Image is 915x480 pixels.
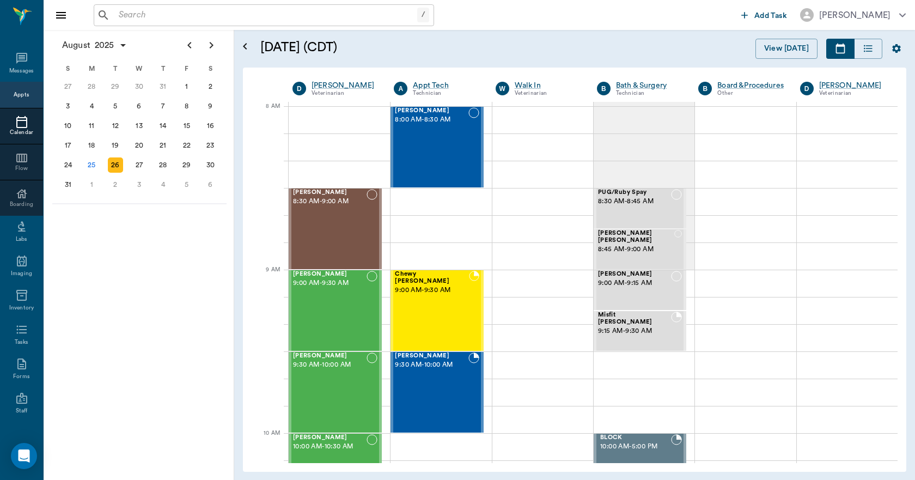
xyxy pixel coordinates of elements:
[391,351,483,433] div: BOOKED, 9:30 AM - 10:00 AM
[132,138,147,153] div: Wednesday, August 20, 2025
[179,79,194,94] div: Friday, August 1, 2025
[179,157,194,173] div: Friday, August 29, 2025
[175,60,199,77] div: F
[60,79,76,94] div: Sunday, July 27, 2025
[289,188,382,270] div: NOT_CONFIRMED, 8:30 AM - 9:00 AM
[293,353,367,360] span: [PERSON_NAME]
[60,157,76,173] div: Sunday, August 24, 2025
[293,196,367,207] span: 8:30 AM - 9:00 AM
[395,271,468,285] span: Chewy [PERSON_NAME]
[84,138,99,153] div: Monday, August 18, 2025
[179,118,194,133] div: Friday, August 15, 2025
[391,270,483,351] div: BOOKED, 9:00 AM - 9:30 AM
[496,82,509,95] div: W
[594,311,686,351] div: BOOKED, 9:15 AM - 9:30 AM
[417,8,429,22] div: /
[252,264,280,291] div: 9 AM
[155,157,170,173] div: Thursday, August 28, 2025
[293,271,367,278] span: [PERSON_NAME]
[203,99,218,114] div: Saturday, August 9, 2025
[395,360,468,370] span: 9:30 AM - 10:00 AM
[312,89,377,98] div: Veterinarian
[132,118,147,133] div: Wednesday, August 13, 2025
[203,118,218,133] div: Saturday, August 16, 2025
[60,138,76,153] div: Sunday, August 17, 2025
[203,157,218,173] div: Saturday, August 30, 2025
[616,80,682,91] a: Bath & Surgery
[93,38,117,53] span: 2025
[108,79,123,94] div: Tuesday, July 29, 2025
[198,60,222,77] div: S
[598,189,671,196] span: PUG/Ruby Spay
[594,270,686,311] div: NOT_CONFIRMED, 9:00 AM - 9:15 AM
[252,101,280,128] div: 8 AM
[179,34,200,56] button: Previous page
[413,80,479,91] a: Appt Tech
[203,177,218,192] div: Saturday, September 6, 2025
[598,230,675,244] span: [PERSON_NAME] [PERSON_NAME]
[252,428,280,455] div: 10 AM
[395,353,468,360] span: [PERSON_NAME]
[717,80,784,91] a: Board &Procedures
[108,99,123,114] div: Tuesday, August 5, 2025
[737,5,791,25] button: Add Task
[515,80,581,91] div: Walk In
[15,338,28,347] div: Tasks
[616,89,682,98] div: Technician
[791,5,914,25] button: [PERSON_NAME]
[127,60,151,77] div: W
[395,107,468,114] span: [PERSON_NAME]
[293,360,367,370] span: 9:30 AM - 10:00 AM
[597,82,611,95] div: B
[312,80,377,91] a: [PERSON_NAME]
[60,38,93,53] span: August
[600,434,671,441] span: BLOCK
[598,244,675,255] span: 8:45 AM - 9:00 AM
[819,89,885,98] div: Veterinarian
[203,138,218,153] div: Saturday, August 23, 2025
[293,189,367,196] span: [PERSON_NAME]
[698,82,712,95] div: B
[179,99,194,114] div: Friday, August 8, 2025
[395,114,468,125] span: 8:00 AM - 8:30 AM
[289,270,382,351] div: NOT_CONFIRMED, 9:00 AM - 9:30 AM
[60,118,76,133] div: Sunday, August 10, 2025
[11,443,37,469] div: Open Intercom Messenger
[84,157,99,173] div: Today, Monday, August 25, 2025
[132,177,147,192] div: Wednesday, September 3, 2025
[819,9,890,22] div: [PERSON_NAME]
[50,4,72,26] button: Close drawer
[151,60,175,77] div: T
[13,373,29,381] div: Forms
[413,89,479,98] div: Technician
[155,99,170,114] div: Thursday, August 7, 2025
[755,39,818,59] button: View [DATE]
[84,99,99,114] div: Monday, August 4, 2025
[103,60,127,77] div: T
[84,177,99,192] div: Monday, September 1, 2025
[395,285,468,296] span: 9:00 AM - 9:30 AM
[14,91,29,99] div: Appts
[293,278,367,289] span: 9:00 AM - 9:30 AM
[203,79,218,94] div: Saturday, August 2, 2025
[292,82,306,95] div: D
[57,34,133,56] button: August2025
[80,60,104,77] div: M
[819,80,885,91] a: [PERSON_NAME]
[84,79,99,94] div: Monday, July 28, 2025
[11,270,32,278] div: Imaging
[394,82,407,95] div: A
[598,326,671,337] span: 9:15 AM - 9:30 AM
[132,79,147,94] div: Wednesday, July 30, 2025
[9,67,34,75] div: Messages
[84,118,99,133] div: Monday, August 11, 2025
[179,177,194,192] div: Friday, September 5, 2025
[717,89,784,98] div: Other
[200,34,222,56] button: Next page
[114,8,417,23] input: Search
[391,106,483,188] div: NOT_CONFIRMED, 8:00 AM - 8:30 AM
[289,351,382,433] div: NOT_CONFIRMED, 9:30 AM - 10:00 AM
